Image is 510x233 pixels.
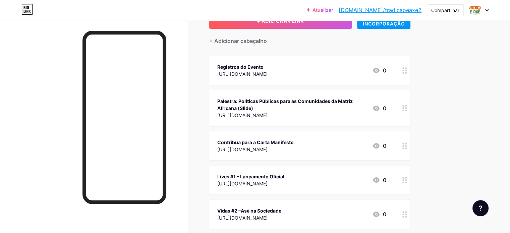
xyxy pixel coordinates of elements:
font: 0 [383,142,386,149]
font: + ADICIONAR LINK [257,18,304,24]
font: Lives #1 – Lançamento Oficial [217,174,284,179]
a: [DOMAIN_NAME]/tradicaoeaxe2 [339,6,421,14]
font: Atualizar [313,7,333,13]
font: [DOMAIN_NAME]/tradicaoeaxe2 [339,7,421,13]
font: 0 [383,177,386,183]
button: + ADICIONAR LINK [209,13,352,29]
font: + Adicionar cabeçalho [209,38,267,44]
font: [URL][DOMAIN_NAME] [217,71,268,77]
font: 0 [383,211,386,218]
img: tradicaoeaxe2 [469,4,481,16]
font: Registros do Evento [217,64,264,70]
font: Contribua para a Carta Manifesto [217,139,294,145]
font: [URL][DOMAIN_NAME] [217,147,268,152]
font: 0 [383,105,386,112]
font: Vidas #2 –Asè na Sociedade [217,208,281,214]
font: [URL][DOMAIN_NAME] [217,215,268,221]
font: [URL][DOMAIN_NAME] [217,112,268,118]
font: + ADICIONAR INCORPORAÇÃO [362,15,405,26]
font: 0 [383,67,386,74]
font: [URL][DOMAIN_NAME] [217,181,268,186]
font: Palestra: Políticas Públicas para as Comunidades da Matriz Africana (Slide) [217,98,353,111]
font: Compartilhar [431,7,459,13]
